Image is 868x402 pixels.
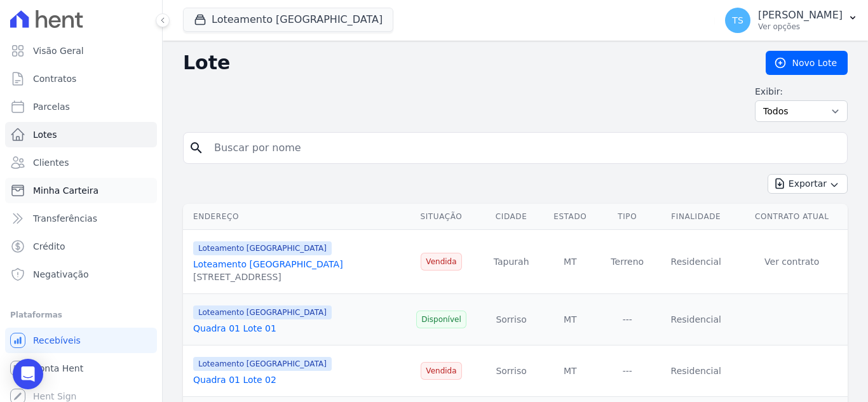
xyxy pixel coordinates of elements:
[541,294,599,345] td: MT
[481,345,541,397] td: Sorriso
[5,262,157,287] a: Negativação
[5,234,157,259] a: Crédito
[656,345,736,397] td: Residencial
[402,204,481,230] th: Situação
[33,240,65,253] span: Crédito
[5,66,157,91] a: Contratos
[189,140,204,156] i: search
[656,294,736,345] td: Residencial
[5,206,157,231] a: Transferências
[599,294,656,345] td: ---
[193,271,343,283] div: [STREET_ADDRESS]
[768,174,848,194] button: Exportar
[656,230,736,294] td: Residencial
[10,307,152,323] div: Plataformas
[736,204,848,230] th: Contrato Atual
[732,16,743,25] span: TS
[183,51,745,74] h2: Lote
[766,51,848,75] a: Novo Lote
[193,357,332,371] span: Loteamento [GEOGRAPHIC_DATA]
[33,362,83,375] span: Conta Hent
[33,268,89,281] span: Negativação
[33,156,69,169] span: Clientes
[33,44,84,57] span: Visão Geral
[481,204,541,230] th: Cidade
[481,230,541,294] td: Tapurah
[193,259,343,269] a: Loteamento [GEOGRAPHIC_DATA]
[541,230,599,294] td: MT
[599,230,656,294] td: Terreno
[5,122,157,147] a: Lotes
[758,22,843,32] p: Ver opções
[13,359,43,389] div: Open Intercom Messenger
[541,204,599,230] th: Estado
[5,328,157,353] a: Recebíveis
[764,257,819,267] a: Ver contrato
[5,150,157,175] a: Clientes
[416,311,466,328] span: Disponível
[421,362,461,380] span: Vendida
[5,94,157,119] a: Parcelas
[599,204,656,230] th: Tipo
[755,85,848,98] label: Exibir:
[33,72,76,85] span: Contratos
[183,204,402,230] th: Endereço
[33,184,98,197] span: Minha Carteira
[33,100,70,113] span: Parcelas
[5,178,157,203] a: Minha Carteira
[193,323,276,333] a: Quadra 01 Lote 01
[5,38,157,64] a: Visão Geral
[207,135,842,161] input: Buscar por nome
[541,345,599,397] td: MT
[193,305,332,319] span: Loteamento [GEOGRAPHIC_DATA]
[656,204,736,230] th: Finalidade
[183,8,393,32] button: Loteamento [GEOGRAPHIC_DATA]
[193,241,332,255] span: Loteamento [GEOGRAPHIC_DATA]
[33,212,97,225] span: Transferências
[715,3,868,38] button: TS [PERSON_NAME] Ver opções
[758,9,843,22] p: [PERSON_NAME]
[5,356,157,381] a: Conta Hent
[481,294,541,345] td: Sorriso
[33,334,81,347] span: Recebíveis
[193,375,276,385] a: Quadra 01 Lote 02
[33,128,57,141] span: Lotes
[421,253,461,271] span: Vendida
[599,345,656,397] td: ---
